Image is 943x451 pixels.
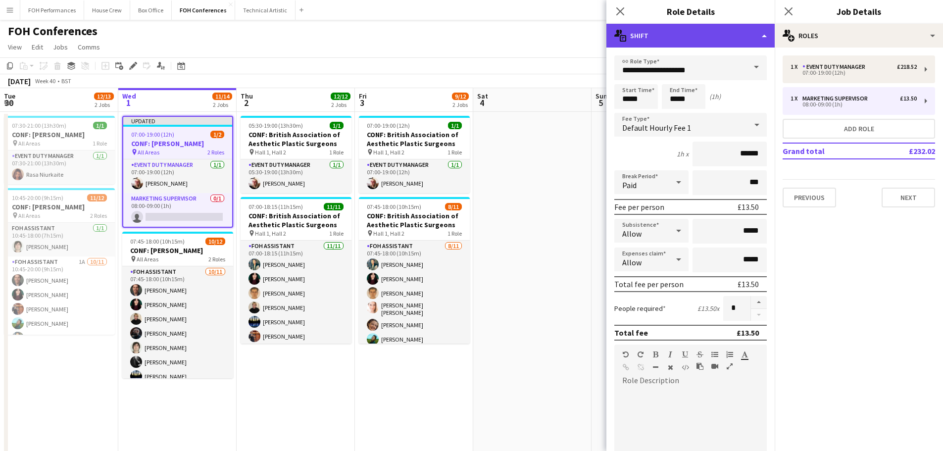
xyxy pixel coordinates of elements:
[622,123,691,133] span: Default Hourly Fee 1
[359,211,470,229] h3: CONF: British Association of Aesthetic Plastic Surgeons
[802,63,869,70] div: Event Duty Manager
[900,95,917,102] div: £13.50
[248,122,303,129] span: 05:30-19:00 (13h30m)
[448,122,462,129] span: 1/1
[637,351,644,358] button: Redo
[697,304,719,313] div: £13.50 x
[373,230,404,237] span: Hall 1, Hall 2
[122,266,233,444] app-card-role: FOH Assistant10/1107:45-18:00 (10h15m)[PERSON_NAME][PERSON_NAME][PERSON_NAME][PERSON_NAME][PERSON...
[622,351,629,358] button: Undo
[4,116,115,184] div: 07:30-21:00 (13h30m)1/1CONF: [PERSON_NAME] All Areas1 RoleEvent Duty Manager1/107:30-21:00 (13h30...
[594,97,607,108] span: 5
[255,230,286,237] span: Hall 1, Hall 2
[667,351,674,358] button: Italic
[652,363,659,371] button: Horizontal Line
[882,188,935,207] button: Next
[248,203,303,210] span: 07:00-18:15 (11h15m)
[775,5,943,18] h3: Job Details
[4,92,15,100] span: Tue
[741,351,748,358] button: Text Color
[614,202,664,212] div: Fee per person
[791,102,917,107] div: 08:00-09:00 (1h)
[614,328,648,338] div: Total fee
[205,238,225,245] span: 10/12
[897,63,917,70] div: £218.52
[614,304,666,313] label: People required
[373,149,404,156] span: Hall 1, Hall 2
[241,211,351,229] h3: CONF: British Association of Aesthetic Plastic Surgeons
[4,188,115,335] app-job-card: 10:45-20:00 (9h15m)11/12CONF: [PERSON_NAME] All Areas2 RolesFOH Assistant1/110:45-18:00 (7h15m)[P...
[239,97,253,108] span: 2
[791,95,802,102] div: 1 x
[331,101,350,108] div: 2 Jobs
[696,351,703,358] button: Strikethrough
[210,131,224,138] span: 1/2
[477,92,488,100] span: Sat
[20,0,84,20] button: FOH Performances
[123,139,232,148] h3: CONF: [PERSON_NAME]
[359,159,470,193] app-card-role: Event Duty Manager1/107:00-19:00 (12h)[PERSON_NAME]
[324,203,344,210] span: 11/11
[241,116,351,193] app-job-card: 05:30-19:00 (13h30m)1/1CONF: British Association of Aesthetic Plastic Surgeons Hall 1, Hall 21 Ro...
[622,257,642,267] span: Allow
[4,130,115,139] h3: CONF: [PERSON_NAME]
[8,76,31,86] div: [DATE]
[330,122,344,129] span: 1/1
[212,93,232,100] span: 11/14
[606,5,775,18] h3: Role Details
[241,92,253,100] span: Thu
[359,116,470,193] app-job-card: 07:00-19:00 (12h)1/1CONF: British Association of Aesthetic Plastic Surgeons Hall 1, Hall 21 RoleE...
[12,194,63,201] span: 10:45-20:00 (9h15m)
[452,93,469,100] span: 9/12
[614,279,684,289] div: Total fee per person
[122,232,233,378] app-job-card: 07:45-18:00 (10h15m)10/12CONF: [PERSON_NAME] All Areas2 RolesFOH Assistant10/1107:45-18:00 (10h15...
[87,194,107,201] span: 11/12
[122,92,136,100] span: Wed
[667,363,674,371] button: Clear Formatting
[452,101,468,108] div: 2 Jobs
[751,296,767,309] button: Increase
[622,229,642,239] span: Allow
[213,101,232,108] div: 2 Jobs
[33,77,57,85] span: Week 40
[367,122,410,129] span: 07:00-19:00 (12h)
[93,122,107,129] span: 1/1
[596,92,607,100] span: Sun
[726,362,733,370] button: Fullscreen
[696,362,703,370] button: Paste as plain text
[359,92,367,100] span: Fri
[241,241,351,418] app-card-role: FOH Assistant11/1107:00-18:15 (11h15m)[PERSON_NAME][PERSON_NAME][PERSON_NAME][PERSON_NAME][PERSON...
[95,101,113,108] div: 2 Jobs
[711,362,718,370] button: Insert video
[28,41,47,53] a: Edit
[359,241,470,421] app-card-role: FOH Assistant8/1107:45-18:00 (10h15m)[PERSON_NAME][PERSON_NAME][PERSON_NAME][PERSON_NAME] [PERSON...
[4,256,115,434] app-card-role: FOH Assistant1A10/1110:45-20:00 (9h15m)[PERSON_NAME][PERSON_NAME][PERSON_NAME][PERSON_NAME][PERSO...
[241,197,351,344] div: 07:00-18:15 (11h15m)11/11CONF: British Association of Aesthetic Plastic Surgeons Hall 1, Hall 21 ...
[18,212,40,219] span: All Areas
[791,63,802,70] div: 1 x
[622,180,637,190] span: Paid
[876,143,935,159] td: £232.02
[737,328,759,338] div: £13.50
[12,122,66,129] span: 07:30-21:00 (13h30m)
[121,97,136,108] span: 1
[207,149,224,156] span: 2 Roles
[677,150,689,158] div: 1h x
[93,140,107,147] span: 1 Role
[711,351,718,358] button: Unordered List
[331,93,350,100] span: 12/12
[2,97,15,108] span: 30
[123,193,232,227] app-card-role: Marketing Supervisor0/108:00-09:00 (1h)
[90,212,107,219] span: 2 Roles
[445,203,462,210] span: 8/11
[367,203,421,210] span: 07:45-18:00 (10h15m)
[4,41,26,53] a: View
[682,363,689,371] button: HTML Code
[255,149,286,156] span: Hall 1, Hall 2
[726,351,733,358] button: Ordered List
[783,143,876,159] td: Grand total
[682,351,689,358] button: Underline
[32,43,43,51] span: Edit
